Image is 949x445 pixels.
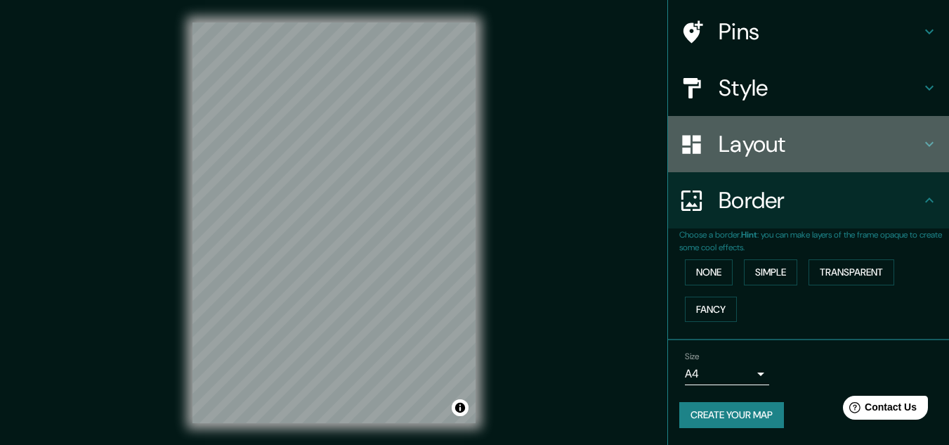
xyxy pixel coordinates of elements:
h4: Pins [719,18,921,46]
div: Layout [668,116,949,172]
button: Create your map [679,402,784,428]
div: Border [668,172,949,228]
canvas: Map [192,22,476,423]
label: Size [685,351,700,363]
p: Choose a border. : you can make layers of the frame opaque to create some cool effects. [679,228,949,254]
button: Simple [744,259,797,285]
h4: Layout [719,130,921,158]
button: Fancy [685,297,737,323]
iframe: Help widget launcher [824,390,934,430]
button: None [685,259,733,285]
div: Pins [668,4,949,60]
div: A4 [685,363,769,385]
div: Style [668,60,949,116]
b: Hint [741,229,757,240]
button: Toggle attribution [452,399,469,416]
h4: Style [719,74,921,102]
button: Transparent [809,259,894,285]
h4: Border [719,186,921,214]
